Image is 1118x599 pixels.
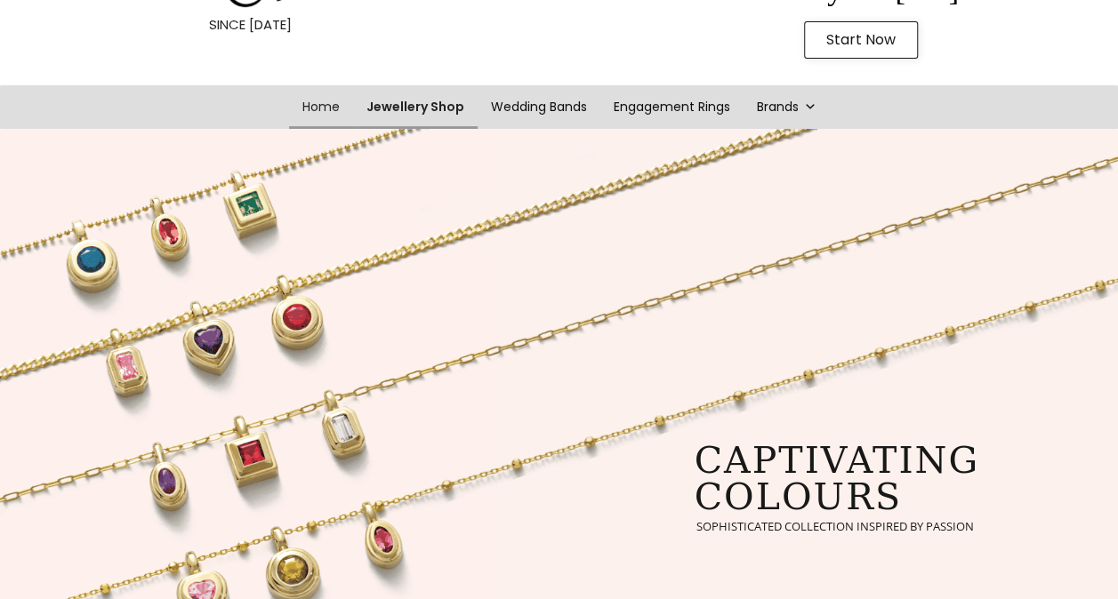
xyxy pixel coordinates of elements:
[696,521,974,532] rs-layer: sophisticated collection inspired by passion
[478,85,600,129] a: Wedding Bands
[804,21,918,59] a: Start Now
[600,85,744,129] a: Engagement Rings
[744,85,830,129] a: Brands
[289,85,353,129] a: Home
[353,85,478,129] a: Jewellery Shop
[826,33,896,47] span: Start Now
[695,443,979,515] rs-layer: captivating colours
[44,13,456,36] p: SINCE [DATE]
